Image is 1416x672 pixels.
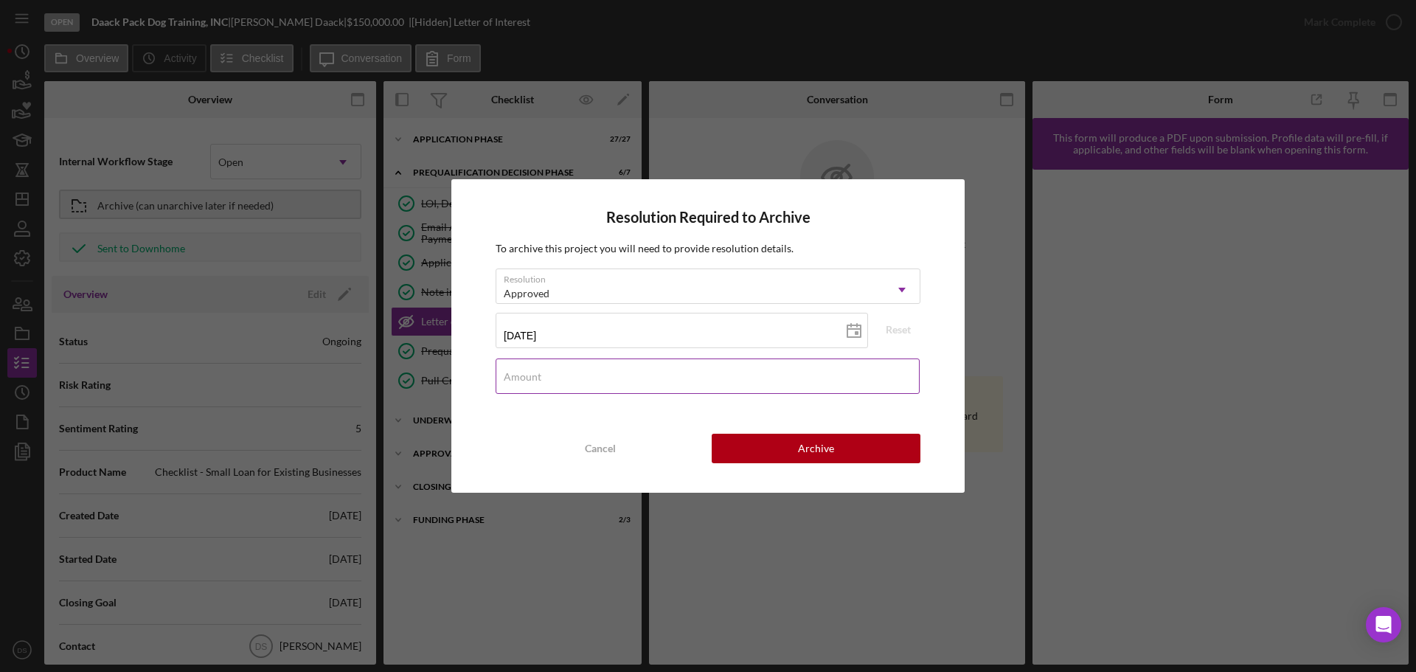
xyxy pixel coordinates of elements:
[496,209,920,226] h4: Resolution Required to Archive
[496,240,920,257] p: To archive this project you will need to provide resolution details.
[712,434,920,463] button: Archive
[876,319,920,341] button: Reset
[585,434,616,463] div: Cancel
[504,288,549,299] div: Approved
[496,434,704,463] button: Cancel
[798,434,834,463] div: Archive
[886,319,911,341] div: Reset
[1366,607,1401,642] div: Open Intercom Messenger
[504,371,541,383] label: Amount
